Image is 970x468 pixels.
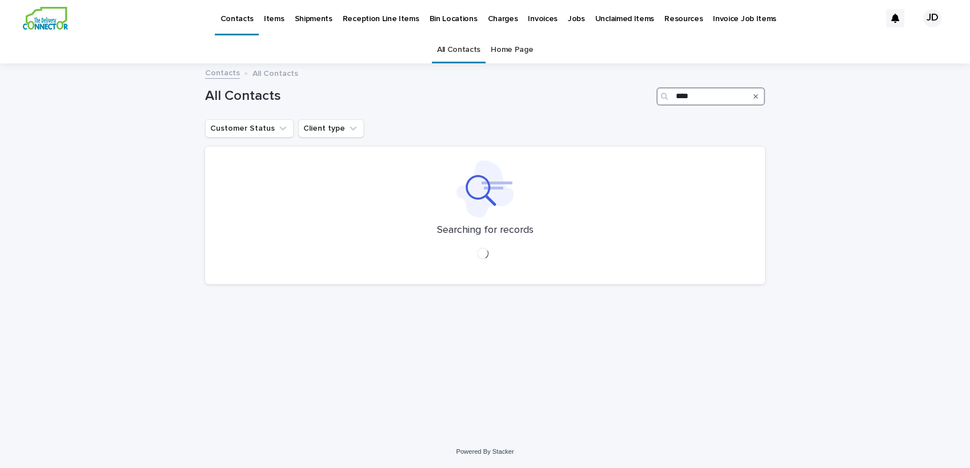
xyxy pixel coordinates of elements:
[456,448,514,455] a: Powered By Stacker
[252,66,298,79] p: All Contacts
[923,9,941,27] div: JD
[437,224,534,237] p: Searching for records
[298,119,364,138] button: Client type
[205,66,240,79] a: Contacts
[205,88,652,104] h1: All Contacts
[491,37,533,63] a: Home Page
[23,7,68,30] img: aCWQmA6OSGG0Kwt8cj3c
[437,37,480,63] a: All Contacts
[656,87,765,106] input: Search
[205,119,294,138] button: Customer Status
